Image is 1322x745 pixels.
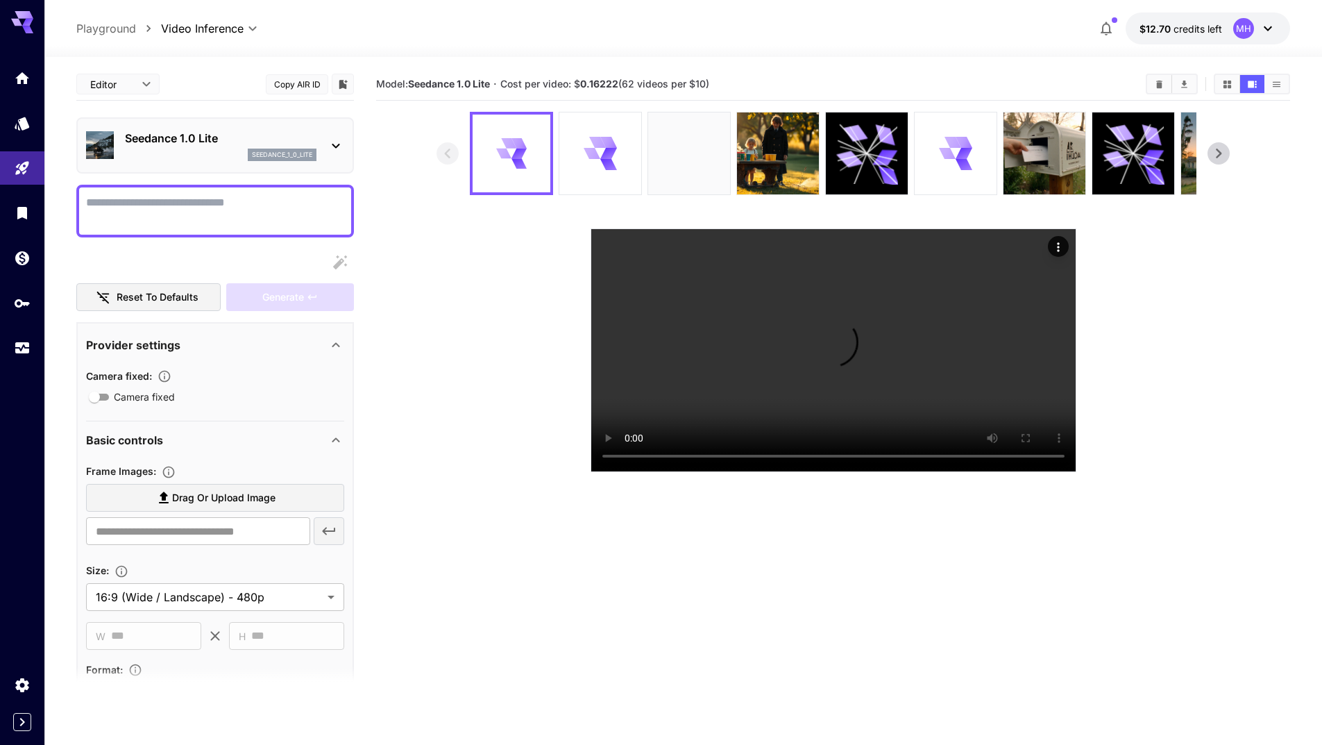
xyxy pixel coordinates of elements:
button: Adjust the dimensions of the generated image by specifying its width and height in pixels, or sel... [109,564,134,578]
div: MH [1233,18,1254,39]
button: $12.7002MH [1126,12,1290,44]
button: Add to library [337,76,349,92]
button: Copy AIR ID [266,74,328,94]
div: Show videos in grid viewShow videos in video viewShow videos in list view [1214,74,1290,94]
button: Clear videos [1147,75,1171,93]
b: 0.16222 [580,78,618,90]
p: Provider settings [86,337,180,353]
span: credits left [1173,23,1222,35]
div: Home [14,69,31,87]
span: W [96,628,105,644]
span: Camera fixed : [86,370,152,382]
div: Basic controls [86,424,344,457]
span: 16:9 (Wide / Landscape) - 480p [96,589,322,605]
img: zQGLcMAAAAGSURBVAMAIEi1E3XVAwsAAAAASUVORK5CYII= [1181,112,1263,194]
p: Basic controls [86,432,163,449]
img: 86hn9eAAAABklEQVQDAGeC1M3yo9UsAAAAAElFTkSuQmCC [737,112,819,194]
button: Reset to defaults [76,283,221,312]
nav: breadcrumb [76,20,161,37]
button: Show videos in list view [1264,75,1289,93]
span: $12.70 [1139,23,1173,35]
div: Clear videosDownload All [1146,74,1198,94]
a: Playground [76,20,136,37]
div: Provider settings [86,328,344,362]
span: Editor [90,77,133,92]
button: Show videos in grid view [1215,75,1239,93]
div: Settings [14,676,31,694]
img: +5MaaWAAAABklEQVQDAG35ArQ7ARn4AAAAAElFTkSuQmCC [1003,112,1085,194]
div: API Keys [14,294,31,312]
span: Size : [86,564,109,576]
div: Usage [14,340,31,357]
div: $12.7002 [1139,22,1222,36]
button: Upload frame images. [156,465,181,479]
button: Download All [1172,75,1196,93]
button: Show videos in video view [1240,75,1264,93]
p: seedance_1_0_lite [252,150,312,160]
span: Model: [376,78,490,90]
div: Library [14,204,31,221]
span: Camera fixed [114,390,175,404]
div: Seedance 1.0 Liteseedance_1_0_lite [86,124,344,167]
div: Playground [14,160,31,177]
div: Wallet [14,249,31,267]
span: Frame Images : [86,465,156,477]
b: Seedance 1.0 Lite [408,78,490,90]
span: Video Inference [161,20,244,37]
p: Seedance 1.0 Lite [125,130,316,147]
div: Actions [1048,236,1069,257]
p: · [493,76,497,92]
label: Drag or upload image [86,484,344,512]
span: Format : [86,664,123,676]
button: Choose the file format for the output video. [123,663,148,677]
img: 8A6ifAAAAAGSURBVAMA8vIDwesDsxkAAAAASUVORK5CYII= [648,112,730,194]
button: Expand sidebar [13,713,31,731]
div: Models [14,115,31,132]
span: Drag or upload image [172,489,276,507]
span: Cost per video: $ (62 videos per $10) [500,78,709,90]
span: H [239,628,246,644]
